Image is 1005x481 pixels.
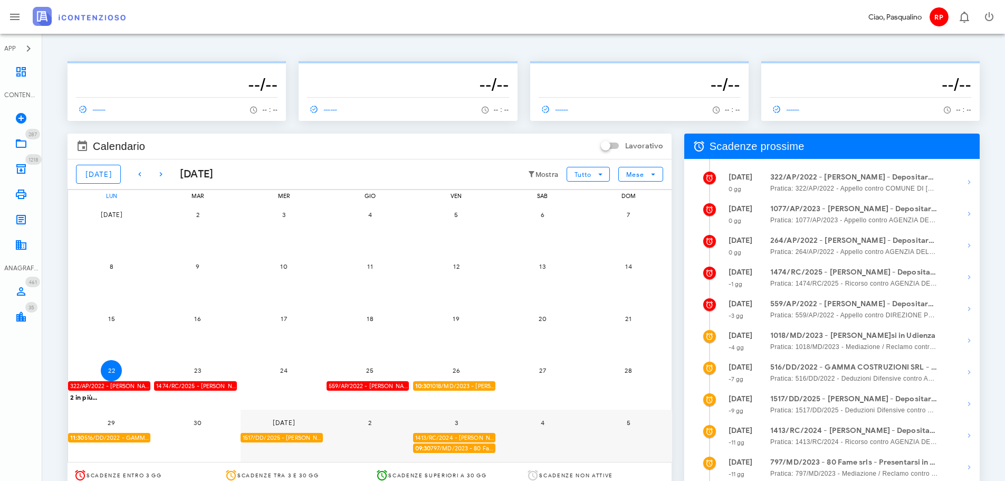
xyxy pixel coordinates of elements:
strong: [DATE] [729,204,753,213]
button: Mostra dettagli [959,235,980,256]
div: 1413/RC/2024 - [PERSON_NAME] - Depositare Documenti per Udienza [413,433,495,443]
button: Mostra dettagli [959,393,980,414]
div: CONTENZIOSO [4,90,38,100]
button: 16 [187,308,208,329]
span: 35 [28,304,34,311]
span: -- : -- [725,106,740,114]
span: 4 [532,419,553,427]
img: logo-text-2x.png [33,7,126,26]
span: Scadenze tra 3 e 30 gg [237,472,319,479]
span: 9 [187,262,208,270]
span: Calendario [93,138,145,155]
span: 21 [618,315,639,323]
span: 16 [187,315,208,323]
button: 17 [273,308,294,329]
span: [DATE] [85,170,112,179]
p: -------------- [539,65,740,74]
button: Mostra dettagli [959,203,980,224]
strong: [DATE] [729,299,753,308]
div: 1474/RC/2025 - [PERSON_NAME] - Depositare Documenti per Udienza [154,381,236,391]
button: Mostra dettagli [959,172,980,193]
span: 1218 [28,156,39,163]
button: [DATE] [273,412,294,433]
strong: [DATE] [729,173,753,182]
span: Pratica: 1413/RC/2024 - Ricorso contro AGENZIA DELLE ENTRATE - RISCOSSIONE (Udienza) [770,437,938,447]
span: -- : -- [262,106,277,114]
span: 11 [359,262,380,270]
span: [DATE] [272,419,295,427]
strong: [DATE] [729,458,753,467]
span: 2 [359,419,380,427]
button: 11 [359,256,380,277]
strong: 1413/RC/2024 - [PERSON_NAME] - Depositare Documenti per Udienza [770,425,938,437]
strong: 11:30 [70,434,84,441]
span: 12 [446,262,467,270]
a: ------ [307,102,342,117]
span: 15 [101,315,122,323]
strong: 09:30 [415,445,431,452]
button: 28 [618,360,639,381]
span: 6 [532,211,553,219]
button: 18 [359,308,380,329]
div: ANAGRAFICA [4,263,38,273]
span: Mese [626,171,644,178]
span: Scadenze superiori a 30 gg [388,472,486,479]
span: ------ [76,105,107,114]
strong: 1474/RC/2025 - [PERSON_NAME] - Depositare Documenti per Udienza [770,267,938,278]
span: 13 [532,262,553,270]
span: Scadenze entro 3 gg [87,472,162,479]
div: mer [241,190,327,202]
button: Mostra dettagli [959,457,980,478]
span: Tutto [574,171,591,178]
button: 22 [101,360,122,381]
h3: --/-- [307,74,509,95]
span: 461 [28,279,37,286]
small: Mostra [535,171,559,179]
button: Mostra dettagli [959,298,980,319]
strong: [DATE] [729,236,753,245]
button: 7 [618,204,639,225]
strong: 322/AP/2022 - [PERSON_NAME] - Depositare Documenti per Udienza [770,172,938,183]
span: Pratica: 264/AP/2022 - Appello contro AGENZIA DELLE ENTRATE - RISCOSSIONE (Udienza) [770,247,938,257]
span: Pratica: 1077/AP/2023 - Appello contro AGENZIA DELLE ENTRATE - RISCOSSIONE (Udienza) [770,215,938,225]
span: Pratica: 1018/MD/2023 - Mediazione / Reclamo contro AGENZIA DELLE ENTRATE - RISCOSSIONE (Udienza) [770,342,938,352]
span: 5 [446,211,467,219]
label: Lavorativo [625,141,663,152]
small: -1 gg [729,280,743,288]
button: 25 [359,360,380,381]
small: 0 gg [729,217,741,224]
span: Distintivo [25,154,42,165]
strong: [DATE] [729,394,753,403]
span: Pratica: 1517/DD/2025 - Deduzioni Difensive contro AGENZIA DELLE ENTRATE - RISCOSSIONE [770,405,938,416]
strong: [DATE] [729,426,753,435]
button: Tutto [567,167,610,182]
span: 4 [359,211,380,219]
button: [DATE] [76,165,121,184]
span: 24 [273,366,294,374]
span: 797/MD/2023 - 80 Fame srls - Presentarsi in Udienza [415,444,495,454]
span: 8 [101,262,122,270]
span: 2 [187,211,208,219]
span: 27 [532,366,553,374]
strong: 516/DD/2022 - GAMMA COSTRUZIONI SRL - Presentarsi in Udienza [770,362,938,373]
span: 28 [618,366,639,374]
span: Distintivo [25,129,40,139]
span: [DATE] [100,211,123,219]
span: 3 [446,419,467,427]
button: 26 [446,360,467,381]
small: 0 gg [729,249,741,256]
button: 30 [187,412,208,433]
button: 23 [187,360,208,381]
a: ------ [76,102,111,117]
span: 29 [101,419,122,427]
button: 27 [532,360,553,381]
button: 3 [446,412,467,433]
strong: [DATE] [729,331,753,340]
h3: --/-- [76,74,277,95]
div: 2 in più... [68,392,155,401]
strong: 1077/AP/2023 - [PERSON_NAME] - Depositare Documenti per Udienza [770,203,938,215]
span: 14 [618,262,639,270]
strong: 1517/DD/2025 - [PERSON_NAME] - Depositare i documenti processuali [770,393,938,405]
small: -7 gg [729,375,744,383]
span: Pratica: 1474/RC/2025 - Ricorso contro AGENZIA DELLE ENTRATE -RISCOSSIONE (Udienza) [770,278,938,289]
